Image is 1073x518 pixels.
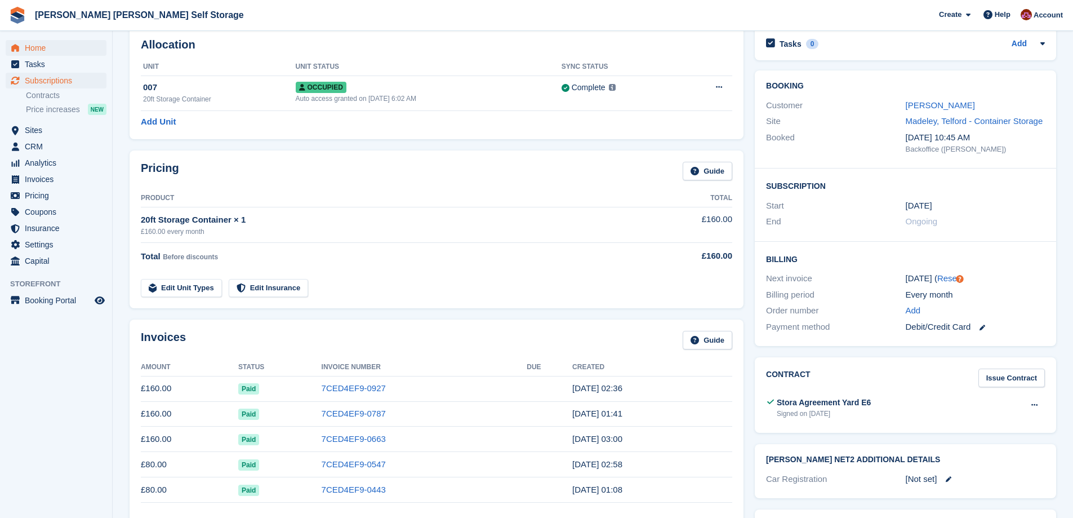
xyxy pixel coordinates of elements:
[6,188,106,203] a: menu
[322,409,386,418] a: 7CED4EF9-0787
[683,162,732,180] a: Guide
[25,237,92,253] span: Settings
[238,434,259,445] span: Paid
[683,331,732,349] a: Guide
[238,383,259,395] span: Paid
[562,58,680,76] th: Sync Status
[141,331,186,349] h2: Invoices
[26,90,106,101] a: Contracts
[30,6,248,24] a: [PERSON_NAME] [PERSON_NAME] Self Storage
[766,99,905,112] div: Customer
[766,215,905,228] div: End
[143,81,296,94] div: 007
[937,273,959,283] a: Reset
[766,115,905,128] div: Site
[88,104,106,115] div: NEW
[906,289,1045,302] div: Every month
[766,200,905,212] div: Start
[906,272,1045,285] div: [DATE] ( )
[141,38,732,51] h2: Allocation
[296,82,346,93] span: Occupied
[25,204,92,220] span: Coupons
[1012,38,1027,51] a: Add
[25,253,92,269] span: Capital
[572,434,622,444] time: 2025-07-01 02:00:42 UTC
[143,94,296,104] div: 20ft Storage Container
[6,155,106,171] a: menu
[906,321,1045,334] div: Debit/Credit Card
[766,321,905,334] div: Payment method
[766,272,905,285] div: Next invoice
[238,358,322,377] th: Status
[6,220,106,236] a: menu
[141,214,641,227] div: 20ft Storage Container × 1
[906,116,1043,126] a: Madeley, Telford - Container Storage
[141,401,238,427] td: £160.00
[906,100,975,110] a: [PERSON_NAME]
[995,9,1010,20] span: Help
[10,278,112,290] span: Storefront
[6,253,106,269] a: menu
[641,250,732,263] div: £160.00
[572,409,622,418] time: 2025-08-01 00:41:01 UTC
[296,94,562,104] div: Auto access granted on [DATE] 6:02 AM
[322,459,386,469] a: 7CED4EF9-0547
[141,452,238,477] td: £80.00
[141,116,176,129] a: Add Unit
[766,473,905,486] div: Car Registration
[26,104,80,115] span: Price increases
[163,253,218,261] span: Before discounts
[6,73,106,88] a: menu
[766,131,905,155] div: Booked
[806,39,819,49] div: 0
[766,369,811,387] h2: Contract
[93,294,106,307] a: Preview store
[9,7,26,24] img: stora-icon-8386f47178a22dfd0bd8f6a31ec36ba5ce8667c1dd55bd0f319d3a0aa187defe.svg
[906,200,932,212] time: 2025-04-01 00:00:00 UTC
[906,216,938,226] span: Ongoing
[141,279,222,298] a: Edit Unit Types
[955,274,965,284] div: Tooltip anchor
[939,9,961,20] span: Create
[609,84,616,91] img: icon-info-grey-7440780725fd019a000dd9b08b2336e03edf1995a4989e88bcd33f0948082b44.svg
[141,227,641,237] div: £160.00 every month
[6,40,106,56] a: menu
[141,427,238,452] td: £160.00
[296,58,562,76] th: Unit Status
[572,485,622,494] time: 2025-05-01 00:08:00 UTC
[6,237,106,253] a: menu
[6,122,106,138] a: menu
[238,409,259,420] span: Paid
[572,82,605,94] div: Complete
[906,131,1045,144] div: [DATE] 10:45 AM
[766,304,905,317] div: Order number
[527,358,572,377] th: Due
[141,376,238,401] td: £160.00
[25,293,92,308] span: Booking Portal
[141,477,238,503] td: £80.00
[141,358,238,377] th: Amount
[25,188,92,203] span: Pricing
[141,251,161,261] span: Total
[322,485,386,494] a: 7CED4EF9-0443
[906,473,1045,486] div: [Not set]
[6,293,106,308] a: menu
[25,56,92,72] span: Tasks
[25,122,92,138] span: Sites
[572,358,732,377] th: Created
[25,220,92,236] span: Insurance
[141,162,179,180] h2: Pricing
[641,207,732,242] td: £160.00
[238,459,259,471] span: Paid
[780,39,802,49] h2: Tasks
[1021,9,1032,20] img: Ben Spickernell
[322,358,527,377] th: Invoice Number
[141,189,641,207] th: Product
[906,144,1045,155] div: Backoffice ([PERSON_NAME])
[906,304,921,317] a: Add
[572,383,622,393] time: 2025-09-01 01:36:17 UTC
[25,40,92,56] span: Home
[6,56,106,72] a: menu
[777,409,871,419] div: Signed on [DATE]
[238,485,259,496] span: Paid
